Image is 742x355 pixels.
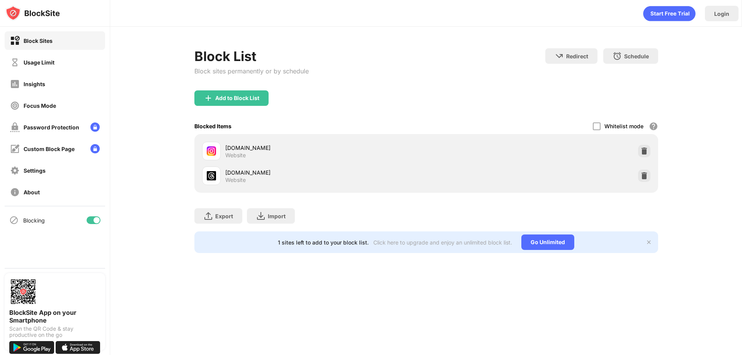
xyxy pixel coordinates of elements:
img: password-protection-off.svg [10,122,20,132]
div: Block Sites [24,37,53,44]
div: Import [268,213,286,219]
div: Custom Block Page [24,146,75,152]
div: Website [225,152,246,159]
div: 1 sites left to add to your block list. [278,239,369,246]
div: animation [643,6,696,21]
img: settings-off.svg [10,166,20,175]
img: insights-off.svg [10,79,20,89]
img: block-on.svg [10,36,20,46]
div: Blocking [23,217,45,224]
div: Insights [24,81,45,87]
div: Redirect [566,53,588,59]
div: Scan the QR Code & stay productive on the go [9,326,100,338]
div: BlockSite App on your Smartphone [9,309,100,324]
div: Login [714,10,729,17]
img: blocking-icon.svg [9,216,19,225]
div: Click here to upgrade and enjoy an unlimited block list. [373,239,512,246]
div: Export [215,213,233,219]
div: Add to Block List [215,95,259,101]
img: lock-menu.svg [90,122,100,132]
div: Focus Mode [24,102,56,109]
div: [DOMAIN_NAME] [225,144,426,152]
img: get-it-on-google-play.svg [9,341,54,354]
img: about-off.svg [10,187,20,197]
div: Blocked Items [194,123,231,129]
img: time-usage-off.svg [10,58,20,67]
img: lock-menu.svg [90,144,100,153]
div: Schedule [624,53,649,59]
div: Block sites permanently or by schedule [194,67,309,75]
img: favicons [207,146,216,156]
div: Go Unlimited [521,234,574,250]
img: options-page-qr-code.png [9,278,37,306]
img: focus-off.svg [10,101,20,110]
img: x-button.svg [646,239,652,245]
img: customize-block-page-off.svg [10,144,20,154]
img: download-on-the-app-store.svg [56,341,100,354]
img: favicons [207,171,216,180]
div: Password Protection [24,124,79,131]
div: [DOMAIN_NAME] [225,168,426,177]
div: Usage Limit [24,59,54,66]
div: Whitelist mode [604,123,643,129]
div: Settings [24,167,46,174]
div: About [24,189,40,195]
div: Website [225,177,246,183]
img: logo-blocksite.svg [5,5,60,21]
div: Block List [194,48,309,64]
